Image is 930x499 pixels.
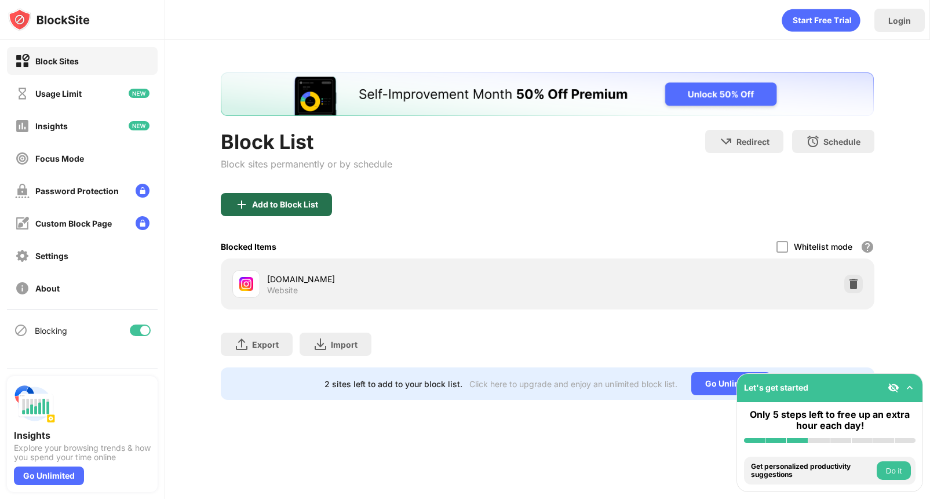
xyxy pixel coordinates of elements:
img: block-on.svg [15,54,30,68]
img: logo-blocksite.svg [8,8,90,31]
div: [DOMAIN_NAME] [267,273,548,285]
div: Blocked Items [221,242,276,252]
div: Settings [35,251,68,261]
div: Go Unlimited [14,467,84,485]
div: Export [252,340,279,349]
img: new-icon.svg [129,89,149,98]
div: Block sites permanently or by schedule [221,158,392,170]
div: Explore your browsing trends & how you spend your time online [14,443,151,462]
img: new-icon.svg [129,121,149,130]
div: About [35,283,60,293]
div: animation [782,9,860,32]
div: Website [267,285,298,296]
div: Click here to upgrade and enjoy an unlimited block list. [469,379,677,389]
img: omni-setup-toggle.svg [904,382,916,394]
img: push-insights.svg [14,383,56,425]
img: settings-off.svg [15,249,30,263]
button: Do it [877,461,911,480]
div: Redirect [736,137,769,147]
div: Only 5 steps left to free up an extra hour each day! [744,409,916,431]
div: Focus Mode [35,154,84,163]
div: Import [331,340,358,349]
div: Let's get started [744,383,808,392]
div: Custom Block Page [35,218,112,228]
div: Password Protection [35,186,119,196]
div: Block List [221,130,392,154]
div: Whitelist mode [794,242,852,252]
div: Blocking [35,326,67,336]
img: focus-off.svg [15,151,30,166]
div: Usage Limit [35,89,82,99]
img: lock-menu.svg [136,216,149,230]
div: Login [888,16,911,26]
iframe: Banner [221,72,874,116]
div: Add to Block List [252,200,318,209]
div: 2 sites left to add to your block list. [324,379,462,389]
img: insights-off.svg [15,119,30,133]
img: about-off.svg [15,281,30,296]
img: blocking-icon.svg [14,323,28,337]
div: Go Unlimited [691,372,771,395]
div: Schedule [823,137,860,147]
img: time-usage-off.svg [15,86,30,101]
img: customize-block-page-off.svg [15,216,30,231]
img: eye-not-visible.svg [888,382,899,394]
div: Insights [35,121,68,131]
img: favicons [239,277,253,291]
img: password-protection-off.svg [15,184,30,198]
div: Get personalized productivity suggestions [751,462,874,479]
img: lock-menu.svg [136,184,149,198]
div: Block Sites [35,56,79,66]
div: Insights [14,429,151,441]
